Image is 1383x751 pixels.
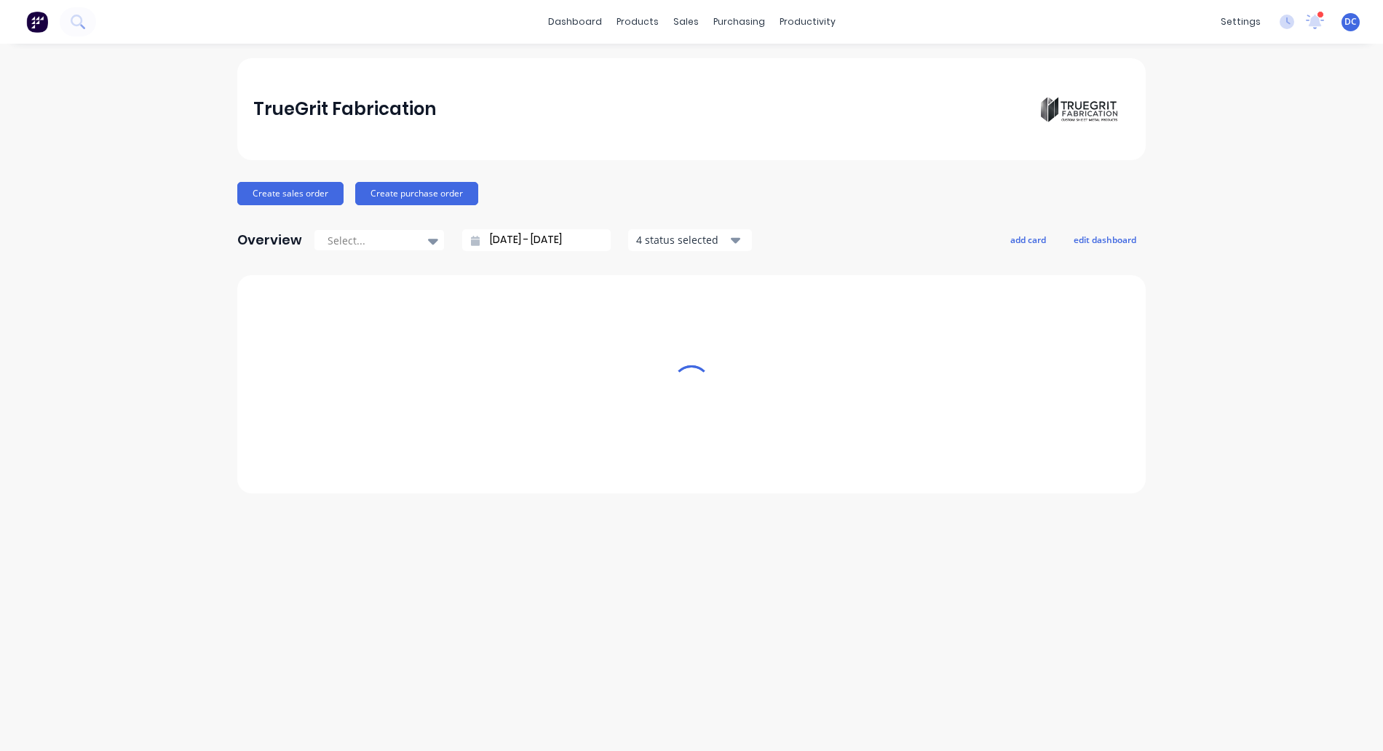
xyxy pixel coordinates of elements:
[541,11,609,33] a: dashboard
[628,229,752,251] button: 4 status selected
[1064,230,1146,249] button: edit dashboard
[253,95,436,124] div: TrueGrit Fabrication
[237,226,302,255] div: Overview
[1028,58,1130,160] img: TrueGrit Fabrication
[1213,11,1268,33] div: settings
[772,11,843,33] div: productivity
[636,232,728,247] div: 4 status selected
[26,11,48,33] img: Factory
[237,182,344,205] button: Create sales order
[706,11,772,33] div: purchasing
[666,11,706,33] div: sales
[609,11,666,33] div: products
[355,182,478,205] button: Create purchase order
[1344,15,1357,28] span: DC
[1001,230,1055,249] button: add card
